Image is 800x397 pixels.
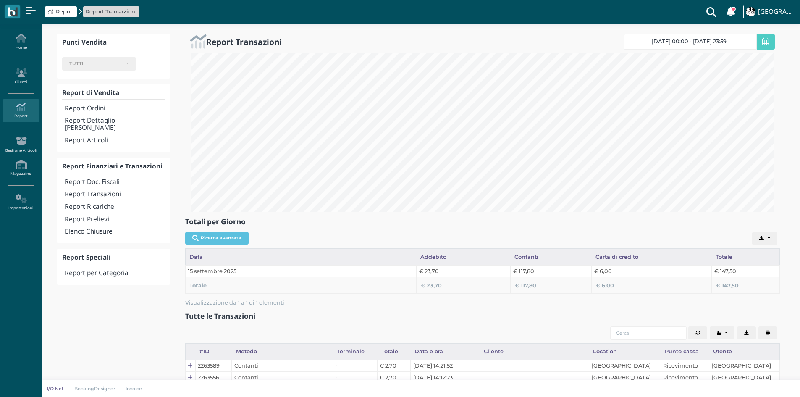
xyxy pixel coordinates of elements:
[56,8,74,16] span: Report
[745,2,795,22] a: ... [GEOGRAPHIC_DATA]
[377,344,410,360] div: Totale
[377,372,410,384] td: € 2,70
[709,360,780,372] td: [GEOGRAPHIC_DATA]
[411,344,480,360] div: Data e ora
[709,372,780,384] td: [GEOGRAPHIC_DATA]
[65,179,165,186] h4: Report Doc. Fiscali
[65,117,165,131] h4: Report Dettaglio [PERSON_NAME]
[232,344,333,360] div: Metodo
[69,385,121,392] a: BookingDesigner
[661,360,709,372] td: Ricevimento
[195,344,232,360] div: #ID
[65,270,165,277] h4: Report per Categoria
[688,326,707,340] button: Aggiorna
[69,61,122,67] div: TUTTI
[589,372,661,384] td: [GEOGRAPHIC_DATA]
[589,344,661,360] div: Location
[661,344,709,360] div: Punto cassa
[333,372,378,384] td: -
[591,265,711,277] td: € 6,00
[185,265,416,277] td: 15 settembre 2025
[195,360,232,372] td: 2263589
[65,203,165,210] h4: Report Ricariche
[65,105,165,112] h4: Report Ordini
[185,217,246,226] b: Totali per Giorno
[65,228,165,235] h4: Elenco Chiusure
[232,372,333,384] td: Contanti
[661,372,709,384] td: Ricevimento
[62,162,163,171] b: Report Finanziari e Transazioni
[411,372,480,384] td: [DATE] 14:12:23
[711,265,779,277] td: € 147,50
[8,7,17,17] img: logo
[411,360,480,372] td: [DATE] 14:21:52
[185,297,284,308] span: Visualizzazione da 1 a 1 di 1 elementi
[511,249,592,265] div: Contanti
[589,360,661,372] td: [GEOGRAPHIC_DATA]
[716,281,776,289] div: € 147,50
[333,360,378,372] td: -
[3,65,39,88] a: Clienti
[3,191,39,214] a: Impostazioni
[710,326,735,340] button: Columns
[416,249,510,265] div: Addebito
[591,249,711,265] div: Carta di credito
[709,344,779,360] div: Utente
[610,326,687,340] input: Cerca
[480,344,589,360] div: Cliente
[3,30,39,53] a: Home
[737,326,756,340] button: Export
[47,385,64,392] p: I/O Net
[377,360,410,372] td: € 2,70
[186,249,417,265] div: Data
[86,8,137,16] a: Report Transazioni
[48,8,74,16] a: Report
[515,281,588,289] div: € 117,80
[711,249,779,265] div: Totale
[65,191,165,198] h4: Report Transazioni
[62,38,107,47] b: Punti Vendita
[189,281,412,289] div: Totale
[195,372,232,384] td: 2263556
[416,265,510,277] td: € 23,70
[62,253,111,262] b: Report Speciali
[65,137,165,144] h4: Report Articoli
[121,385,148,392] a: Invoice
[232,360,333,372] td: Contanti
[740,371,793,390] iframe: Help widget launcher
[3,157,39,180] a: Magazzino
[652,38,727,45] span: [DATE] 00:00 - [DATE] 23:59
[710,326,737,340] div: Colonne
[3,133,39,156] a: Gestione Articoli
[596,281,708,289] div: € 6,00
[62,88,119,97] b: Report di Vendita
[511,265,592,277] td: € 117,80
[752,232,777,245] button: Export
[185,232,249,245] button: Ricerca avanzata
[65,216,165,223] h4: Report Prelievi
[746,7,755,16] img: ...
[62,57,136,71] button: TUTTI
[3,99,39,122] a: Report
[333,344,378,360] div: Terminale
[421,281,506,289] div: € 23,70
[206,37,282,46] h2: Report Transazioni
[185,311,255,321] b: Tutte le Transazioni
[758,8,795,16] h4: [GEOGRAPHIC_DATA]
